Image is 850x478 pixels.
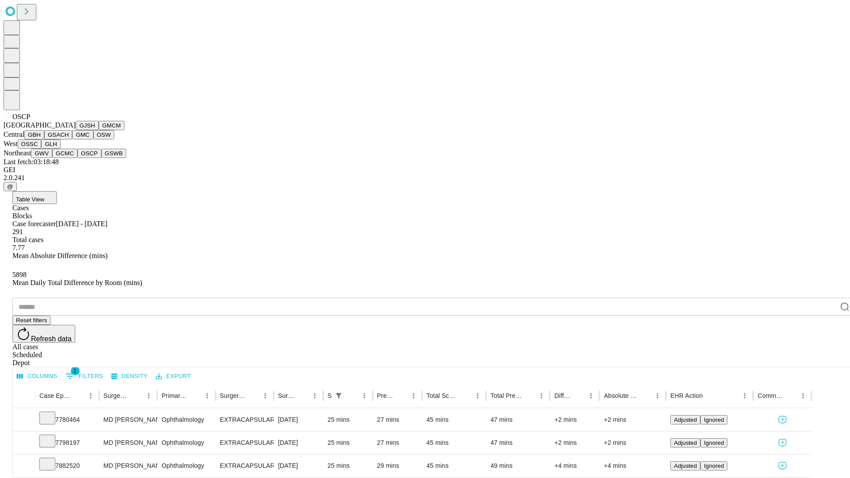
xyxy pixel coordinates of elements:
button: Menu [738,389,751,402]
button: Menu [471,389,484,402]
button: Export [154,370,193,383]
button: Sort [395,389,407,402]
button: Expand [17,412,31,428]
span: 5898 [12,271,27,278]
div: 25 mins [328,432,368,454]
button: Menu [651,389,664,402]
div: GEI [4,166,846,174]
span: Central [4,131,24,138]
button: GMC [72,130,93,139]
div: 2.0.241 [4,174,846,182]
button: Sort [296,389,309,402]
div: 45 mins [426,432,482,454]
div: Primary Service [162,392,187,399]
button: Show filters [332,389,345,402]
div: MD [PERSON_NAME] [PERSON_NAME] [104,409,153,431]
div: Predicted In Room Duration [377,392,394,399]
span: Ignored [704,416,724,423]
div: Ophthalmology [162,432,211,454]
button: Sort [572,389,585,402]
div: [DATE] [278,455,319,477]
button: Select columns [15,370,60,383]
button: Menu [201,389,213,402]
div: 45 mins [426,409,482,431]
div: 45 mins [426,455,482,477]
div: Surgery Name [220,392,246,399]
button: Expand [17,459,31,474]
button: Menu [143,389,155,402]
button: Menu [535,389,548,402]
button: Ignored [700,461,727,470]
button: Sort [639,389,651,402]
div: 25 mins [328,409,368,431]
span: Northeast [4,149,31,157]
div: Scheduled In Room Duration [328,392,332,399]
button: Ignored [700,415,727,424]
div: 7798197 [39,432,95,454]
div: Surgeon Name [104,392,129,399]
button: Show filters [63,369,105,383]
span: Mean Daily Total Difference by Room (mins) [12,279,142,286]
button: Ignored [700,438,727,447]
span: [GEOGRAPHIC_DATA] [4,121,76,129]
button: Adjusted [670,415,700,424]
div: 49 mins [491,455,546,477]
span: 291 [12,228,23,235]
div: Absolute Difference [604,392,638,399]
span: Total cases [12,236,43,243]
span: Adjusted [674,463,697,469]
button: GWV [31,149,52,158]
span: Case forecaster [12,220,56,227]
button: Menu [259,389,271,402]
button: OSSC [18,139,42,149]
div: 47 mins [491,409,546,431]
button: Sort [459,389,471,402]
button: GMCM [99,121,124,130]
span: Ignored [704,463,724,469]
button: Reset filters [12,316,50,325]
div: Total Scheduled Duration [426,392,458,399]
div: Difference [554,392,572,399]
button: Density [109,370,150,383]
button: GJSH [76,121,99,130]
button: Sort [346,389,358,402]
span: Table View [16,196,44,203]
div: Ophthalmology [162,409,211,431]
div: 27 mins [377,409,418,431]
button: Sort [189,389,201,402]
span: Reset filters [16,317,47,324]
div: +2 mins [554,409,595,431]
button: OSW [93,130,115,139]
button: GSWB [101,149,127,158]
button: Sort [130,389,143,402]
span: @ [7,183,13,190]
button: GCMC [52,149,77,158]
div: Ophthalmology [162,455,211,477]
span: Mean Absolute Difference (mins) [12,252,108,259]
button: Sort [784,389,797,402]
span: Adjusted [674,439,697,446]
div: 1 active filter [332,389,345,402]
div: +2 mins [604,432,661,454]
div: [DATE] [278,432,319,454]
button: @ [4,182,17,191]
div: Case Epic Id [39,392,71,399]
span: OSCP [12,113,30,120]
button: Adjusted [670,461,700,470]
button: Menu [585,389,597,402]
button: Menu [797,389,809,402]
span: 1 [71,366,80,375]
div: +2 mins [554,432,595,454]
button: GSACH [44,130,72,139]
div: Surgery Date [278,392,295,399]
div: 29 mins [377,455,418,477]
div: +2 mins [604,409,661,431]
span: Ignored [704,439,724,446]
div: MD [PERSON_NAME] [PERSON_NAME] [104,432,153,454]
button: Menu [358,389,371,402]
span: Adjusted [674,416,697,423]
button: Table View [12,191,57,204]
div: Total Predicted Duration [491,392,522,399]
div: Comments [757,392,783,399]
div: MD [PERSON_NAME] [PERSON_NAME] [104,455,153,477]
